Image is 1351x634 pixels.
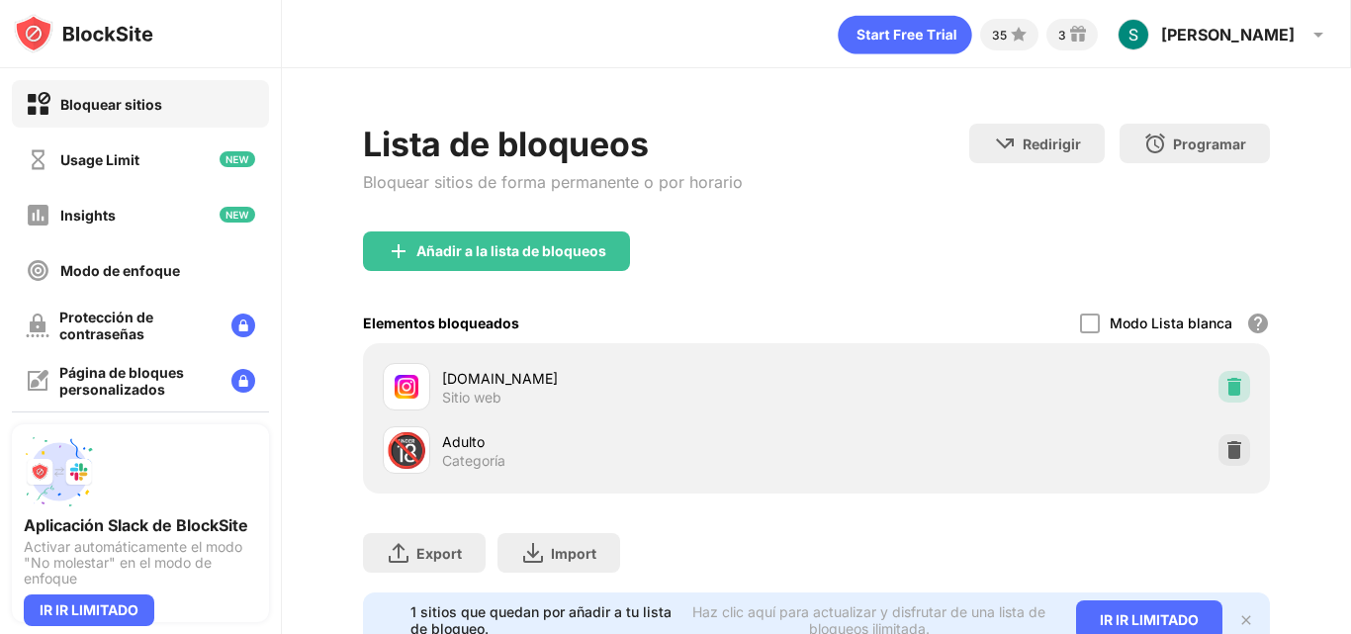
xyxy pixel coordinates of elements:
div: animation [838,15,972,54]
div: Aplicación Slack de BlockSite [24,515,257,535]
div: Export [416,545,462,562]
div: Lista de bloqueos [363,124,743,164]
img: push-slack.svg [24,436,95,507]
img: favicons [395,375,418,399]
div: Usage Limit [60,151,139,168]
div: Adulto [442,431,817,452]
div: Modo de enfoque [60,262,180,279]
div: Insights [60,207,116,224]
div: Elementos bloqueados [363,315,519,331]
div: Página de bloques personalizados [59,364,216,398]
img: new-icon.svg [220,151,255,167]
img: points-small.svg [1007,23,1031,46]
div: Sitio web [442,389,501,407]
div: Activar automáticamente el modo "No molestar" en el modo de enfoque [24,539,257,587]
img: insights-off.svg [26,203,50,227]
div: Import [551,545,596,562]
img: logo-blocksite.svg [14,14,153,53]
div: Programar [1173,136,1246,152]
div: Redirigir [1023,136,1081,152]
img: customize-block-page-off.svg [26,369,49,393]
img: ACg8ocK92CWmWD3BFopksvASSW-Dr0HtYGE3gD3k4SYu_bUCmj6dWw=s96-c [1118,19,1149,50]
div: [PERSON_NAME] [1161,25,1295,45]
img: new-icon.svg [220,207,255,223]
img: time-usage-off.svg [26,147,50,172]
div: Modo Lista blanca [1110,315,1232,331]
div: IR IR LIMITADO [24,594,154,626]
img: lock-menu.svg [231,314,255,337]
div: [DOMAIN_NAME] [442,368,817,389]
img: password-protection-off.svg [26,314,49,337]
img: block-on.svg [26,92,50,117]
div: 35 [992,28,1007,43]
img: lock-menu.svg [231,369,255,393]
div: Añadir a la lista de bloqueos [416,243,606,259]
div: Protección de contraseñas [59,309,216,342]
img: reward-small.svg [1066,23,1090,46]
div: Bloquear sitios de forma permanente o por horario [363,172,743,192]
img: x-button.svg [1238,612,1254,628]
div: Bloquear sitios [60,96,162,113]
div: Categoría [442,452,505,470]
div: 3 [1058,28,1066,43]
div: 🔞 [386,430,427,471]
img: focus-off.svg [26,258,50,283]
